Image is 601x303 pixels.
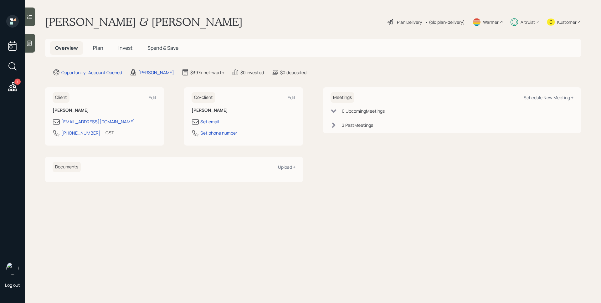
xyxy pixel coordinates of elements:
div: $0 deposited [280,69,306,76]
div: 3 Past Meeting s [342,122,373,128]
div: Edit [149,95,157,100]
span: Plan [93,44,103,51]
div: [EMAIL_ADDRESS][DOMAIN_NAME] [61,118,135,125]
div: Kustomer [557,19,577,25]
img: james-distasi-headshot.png [6,262,19,275]
h6: Meetings [331,92,354,103]
div: Plan Delivery [397,19,422,25]
div: • (old plan-delivery) [425,19,465,25]
span: Spend & Save [147,44,178,51]
h6: Co-client [192,92,215,103]
div: [PHONE_NUMBER] [61,130,100,136]
div: Warmer [483,19,499,25]
div: Schedule New Meeting + [524,95,573,100]
h1: [PERSON_NAME] & [PERSON_NAME] [45,15,243,29]
div: 1 [14,79,21,85]
span: Invest [118,44,132,51]
div: Altruist [521,19,535,25]
div: Set phone number [200,130,237,136]
div: Log out [5,282,20,288]
div: CST [105,129,114,136]
div: $0 invested [240,69,264,76]
div: Set email [200,118,219,125]
div: Opportunity · Account Opened [61,69,122,76]
div: Upload + [278,164,295,170]
div: Edit [288,95,295,100]
h6: [PERSON_NAME] [192,108,295,113]
h6: [PERSON_NAME] [53,108,157,113]
span: Overview [55,44,78,51]
h6: Documents [53,162,81,172]
div: [PERSON_NAME] [138,69,174,76]
div: $397k net-worth [190,69,224,76]
div: 0 Upcoming Meeting s [342,108,385,114]
h6: Client [53,92,69,103]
